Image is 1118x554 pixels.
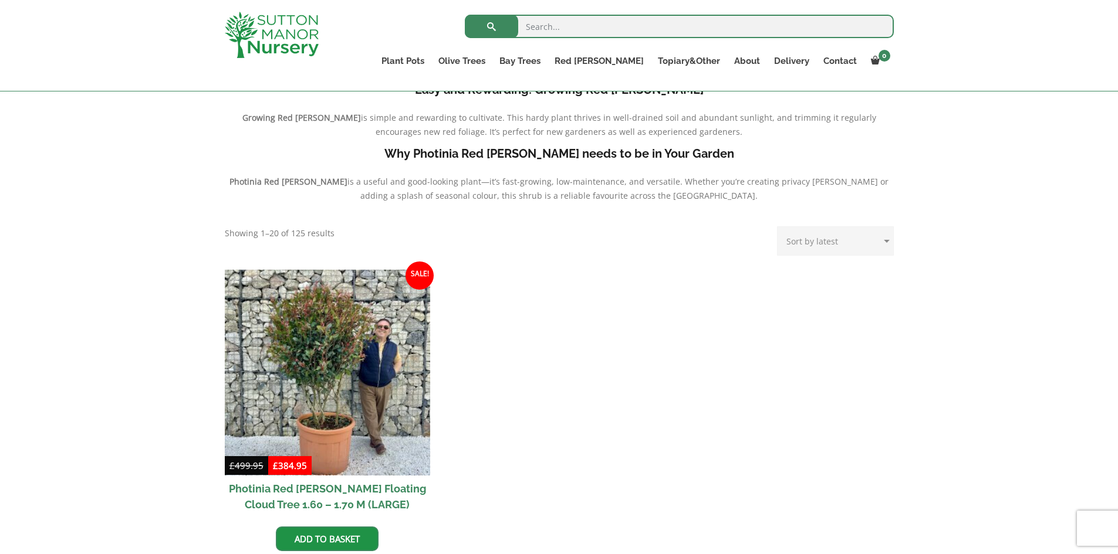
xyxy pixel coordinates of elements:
[492,53,548,69] a: Bay Trees
[777,226,894,256] select: Shop order
[361,112,876,137] span: is simple and rewarding to cultivate. This hardy plant thrives in well-drained soil and abundant ...
[273,460,307,471] bdi: 384.95
[767,53,816,69] a: Delivery
[276,526,379,551] a: Add to basket: “Photinia Red Robin Floating Cloud Tree 1.60 - 1.70 M (LARGE)”
[374,53,431,69] a: Plant Pots
[406,261,434,290] span: Sale!
[225,270,431,475] img: Photinia Red Robin Floating Cloud Tree 1.60 - 1.70 M (LARGE)
[225,475,431,518] h2: Photinia Red [PERSON_NAME] Floating Cloud Tree 1.60 – 1.70 M (LARGE)
[347,176,889,201] span: is a useful and good-looking plant—it’s fast-growing, low-maintenance, and versatile. Whether you...
[225,12,319,58] img: logo
[548,53,651,69] a: Red [PERSON_NAME]
[465,15,894,38] input: Search...
[229,176,347,187] b: Photinia Red [PERSON_NAME]
[229,460,264,471] bdi: 499.95
[727,53,767,69] a: About
[229,460,235,471] span: £
[273,460,278,471] span: £
[879,50,890,62] span: 0
[816,53,864,69] a: Contact
[384,147,734,161] b: Why Photinia Red [PERSON_NAME] needs to be in Your Garden
[225,226,335,240] p: Showing 1–20 of 125 results
[225,270,431,518] a: Sale! Photinia Red [PERSON_NAME] Floating Cloud Tree 1.60 – 1.70 M (LARGE)
[651,53,727,69] a: Topiary&Other
[864,53,894,69] a: 0
[242,112,361,123] b: Growing Red [PERSON_NAME]
[431,53,492,69] a: Olive Trees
